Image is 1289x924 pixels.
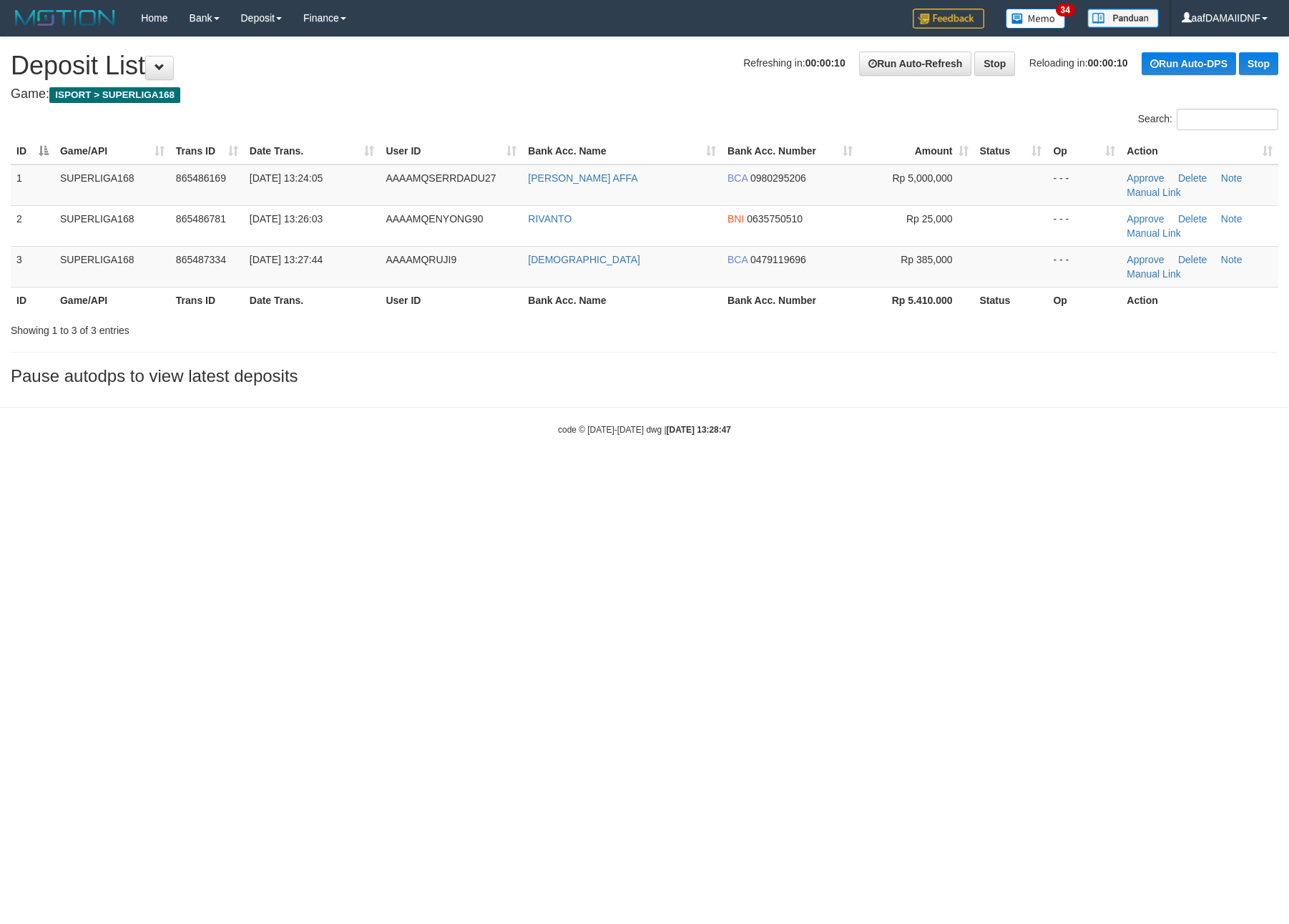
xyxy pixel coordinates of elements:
[1221,213,1243,225] a: Note
[170,138,244,164] th: Trans ID: activate to sort column ascending
[1239,52,1278,75] a: Stop
[1178,172,1207,184] a: Delete
[747,213,803,225] span: Copy 0635750510 to clipboard
[858,287,974,313] th: Rp 5.410.000
[170,287,244,313] th: Trans ID
[11,318,526,338] div: Showing 1 to 3 of 3 entries
[11,367,1278,385] h3: Pause autodps to view latest deposits
[727,172,748,184] span: BCA
[54,138,170,164] th: Game/API: activate to sort column ascending
[11,246,54,287] td: 3
[858,138,974,164] th: Amount: activate to sort column ascending
[11,205,54,246] td: 2
[1047,246,1121,287] td: - - -
[11,138,54,164] th: ID: activate to sort column descending
[528,254,640,265] a: [DEMOGRAPHIC_DATA]
[1138,109,1278,130] label: Search:
[176,213,226,225] span: 865486781
[892,172,952,184] span: Rp 5,000,000
[974,287,1048,313] th: Status
[522,138,722,164] th: Bank Acc. Name: activate to sort column ascending
[11,164,54,206] td: 1
[1056,4,1075,16] span: 34
[11,87,1278,102] h4: Game:
[380,138,522,164] th: User ID: activate to sort column ascending
[667,425,731,435] strong: [DATE] 13:28:47
[1127,172,1164,184] a: Approve
[528,172,637,184] a: [PERSON_NAME] AFFA
[743,57,845,69] span: Refreshing in:
[750,254,806,265] span: Copy 0479119696 to clipboard
[1127,187,1181,198] a: Manual Link
[1047,138,1121,164] th: Op: activate to sort column ascending
[805,57,846,69] strong: 00:00:10
[1177,109,1278,130] input: Search:
[1047,205,1121,246] td: - - -
[11,51,1278,80] h1: Deposit List
[11,287,54,313] th: ID
[1121,287,1278,313] th: Action
[386,213,483,225] span: AAAAMQENYONG90
[1047,164,1121,206] td: - - -
[1006,9,1066,29] img: Button%20Memo.svg
[250,172,323,184] span: [DATE] 13:24:05
[859,51,971,76] a: Run Auto-Refresh
[250,254,323,265] span: [DATE] 13:27:44
[727,213,744,225] span: BNI
[54,164,170,206] td: SUPERLIGA168
[727,254,748,265] span: BCA
[913,9,984,29] img: Feedback.jpg
[1088,57,1128,69] strong: 00:00:10
[528,213,572,225] a: RIVANTO
[54,205,170,246] td: SUPERLIGA168
[1142,52,1236,75] a: Run Auto-DPS
[49,87,180,103] span: ISPORT > SUPERLIGA168
[1127,227,1181,239] a: Manual Link
[750,172,806,184] span: Copy 0980295206 to clipboard
[974,51,1015,76] a: Stop
[54,287,170,313] th: Game/API
[974,138,1048,164] th: Status: activate to sort column ascending
[1178,213,1207,225] a: Delete
[176,172,226,184] span: 865486169
[901,254,952,265] span: Rp 385,000
[558,425,731,435] small: code © [DATE]-[DATE] dwg |
[380,287,522,313] th: User ID
[386,172,496,184] span: AAAAMQSERRDADU27
[244,287,381,313] th: Date Trans.
[1178,254,1207,265] a: Delete
[522,287,722,313] th: Bank Acc. Name
[1221,254,1243,265] a: Note
[1121,138,1278,164] th: Action: activate to sort column ascending
[1127,268,1181,280] a: Manual Link
[1047,287,1121,313] th: Op
[54,246,170,287] td: SUPERLIGA168
[1221,172,1243,184] a: Note
[1029,57,1128,69] span: Reloading in:
[1087,9,1159,28] img: panduan.png
[176,254,226,265] span: 865487334
[1127,254,1164,265] a: Approve
[906,213,953,225] span: Rp 25,000
[722,287,858,313] th: Bank Acc. Number
[11,7,119,29] img: MOTION_logo.png
[250,213,323,225] span: [DATE] 13:26:03
[1127,213,1164,225] a: Approve
[722,138,858,164] th: Bank Acc. Number: activate to sort column ascending
[386,254,456,265] span: AAAAMQRUJI9
[244,138,381,164] th: Date Trans.: activate to sort column ascending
